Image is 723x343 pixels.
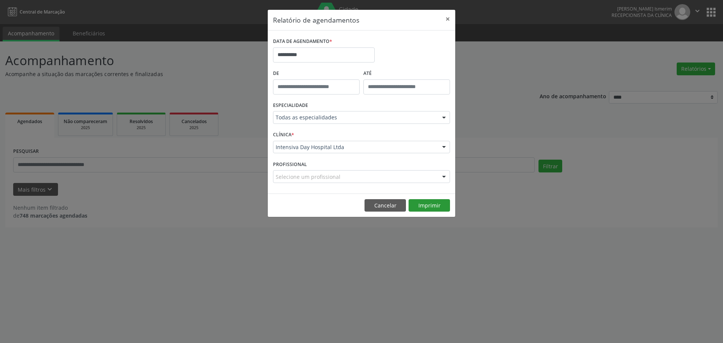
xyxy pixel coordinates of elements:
label: CLÍNICA [273,129,294,141]
span: Todas as especialidades [276,114,435,121]
h5: Relatório de agendamentos [273,15,359,25]
span: Selecione um profissional [276,173,340,181]
button: Close [440,10,455,28]
span: Intensiva Day Hospital Ltda [276,143,435,151]
label: De [273,68,360,79]
button: Cancelar [365,199,406,212]
label: ESPECIALIDADE [273,100,308,111]
button: Imprimir [409,199,450,212]
label: ATÉ [363,68,450,79]
label: PROFISSIONAL [273,159,307,170]
label: DATA DE AGENDAMENTO [273,36,332,47]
